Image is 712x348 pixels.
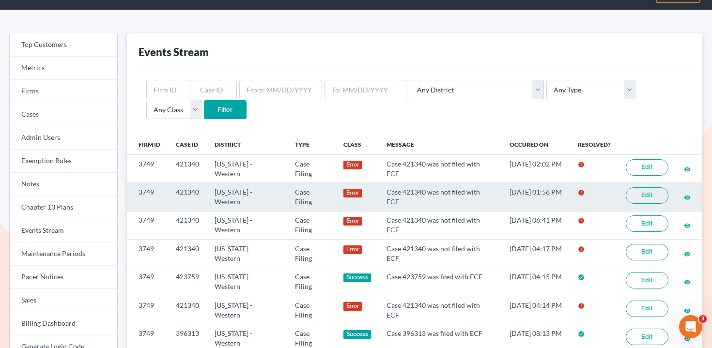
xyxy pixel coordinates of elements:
div: Error [343,217,362,226]
th: Type [287,135,336,154]
a: Billing Dashboard [10,312,117,335]
span: 3 [699,315,707,323]
i: error [578,303,585,309]
td: Case Filing [287,183,336,211]
td: 421340 [168,211,207,239]
td: 423759 [168,268,207,296]
a: visibility [684,193,691,201]
input: Filter [204,100,247,120]
a: visibility [684,306,691,314]
div: Events Stream [139,45,209,59]
td: Case Filing [287,268,336,296]
i: visibility [684,222,691,229]
td: [US_STATE] - Western [207,240,287,268]
td: [DATE] 06:41 PM [502,211,570,239]
i: check_circle [578,274,585,281]
td: Case 423759 was filed with ECF [379,268,502,296]
a: Edit [626,215,668,232]
td: Case Filing [287,154,336,182]
i: visibility [684,307,691,314]
a: Edit [626,159,668,176]
td: 3749 [127,154,168,182]
a: Maintenance Periods [10,242,117,266]
a: Edit [626,244,668,260]
input: To: MM/DD/YYYY [325,80,407,99]
a: Firms [10,80,117,103]
td: Case 421340 was not filed with ECF [379,183,502,211]
a: Admin Users [10,126,117,150]
td: Case 421340 was not filed with ECF [379,240,502,268]
div: Error [343,302,362,311]
i: error [578,217,585,224]
td: 3749 [127,296,168,324]
td: Case 421340 was not filed with ECF [379,296,502,324]
div: Success [343,330,371,339]
a: Exemption Rules [10,150,117,173]
td: Case Filing [287,211,336,239]
td: 3749 [127,268,168,296]
div: Error [343,245,362,254]
td: [US_STATE] - Western [207,154,287,182]
div: Error [343,161,362,169]
a: Edit [626,187,668,204]
iframe: Intercom live chat [679,315,702,338]
th: Firm ID [127,135,168,154]
i: error [578,246,585,253]
td: 3749 [127,183,168,211]
td: Case 421340 was not filed with ECF [379,211,502,239]
td: [DATE] 04:17 PM [502,240,570,268]
i: check_circle [578,331,585,337]
th: District [207,135,287,154]
td: 421340 [168,154,207,182]
td: 421340 [168,240,207,268]
i: error [578,189,585,196]
a: Chapter 13 Plans [10,196,117,219]
td: [US_STATE] - Western [207,211,287,239]
input: Firm ID [146,80,190,99]
td: [US_STATE] - Western [207,183,287,211]
td: 3749 [127,211,168,239]
i: visibility [684,166,691,173]
div: Success [343,273,371,282]
td: Case Filing [287,296,336,324]
a: Metrics [10,57,117,80]
td: [US_STATE] - Western [207,296,287,324]
td: [DATE] 01:56 PM [502,183,570,211]
a: Edit [626,301,668,317]
th: Resolved? [570,135,618,154]
td: 3749 [127,240,168,268]
a: Pacer Notices [10,266,117,289]
th: Case ID [168,135,207,154]
a: visibility [684,249,691,257]
i: visibility [684,251,691,257]
a: Edit [626,329,668,345]
a: visibility [684,277,691,286]
a: Sales [10,289,117,312]
input: Case ID [193,80,237,99]
div: Error [343,189,362,197]
a: visibility [684,165,691,173]
td: [DATE] 04:15 PM [502,268,570,296]
td: 421340 [168,296,207,324]
i: visibility [684,194,691,201]
a: Cases [10,103,117,126]
a: Top Customers [10,33,117,57]
td: 421340 [168,183,207,211]
a: Notes [10,173,117,196]
a: visibility [684,221,691,229]
td: [DATE] 02:02 PM [502,154,570,182]
input: From: MM/DD/YYYY [239,80,322,99]
td: [US_STATE] - Western [207,268,287,296]
i: visibility [684,335,691,342]
th: Occured On [502,135,570,154]
th: Message [379,135,502,154]
a: Edit [626,272,668,288]
a: Events Stream [10,219,117,242]
td: Case 421340 was not filed with ECF [379,154,502,182]
td: [DATE] 04:14 PM [502,296,570,324]
td: Case Filing [287,240,336,268]
th: Class [336,135,379,154]
i: visibility [684,279,691,286]
i: error [578,161,585,168]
